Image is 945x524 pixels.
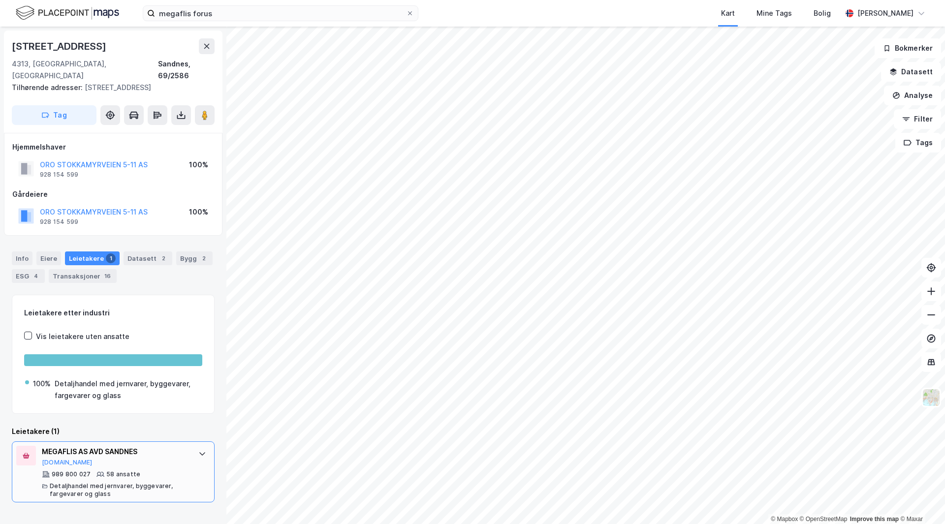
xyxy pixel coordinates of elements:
[721,7,735,19] div: Kart
[50,482,189,498] div: Detaljhandel med jernvarer, byggevarer, fargevarer og glass
[12,82,207,93] div: [STREET_ADDRESS]
[12,188,214,200] div: Gårdeiere
[875,38,941,58] button: Bokmerker
[12,269,45,283] div: ESG
[881,62,941,82] button: Datasett
[884,86,941,105] button: Analyse
[850,516,899,523] a: Improve this map
[896,477,945,524] div: Kontrollprogram for chat
[42,459,93,466] button: [DOMAIN_NAME]
[24,307,202,319] div: Leietakere etter industri
[65,251,120,265] div: Leietakere
[36,251,61,265] div: Eiere
[31,271,41,281] div: 4
[12,58,158,82] div: 4313, [GEOGRAPHIC_DATA], [GEOGRAPHIC_DATA]
[12,141,214,153] div: Hjemmelshaver
[16,4,119,22] img: logo.f888ab2527a4732fd821a326f86c7f29.svg
[894,109,941,129] button: Filter
[36,331,129,342] div: Vis leietakere uten ansatte
[158,58,215,82] div: Sandnes, 69/2586
[42,446,189,458] div: MEGAFLIS AS AVD SANDNES
[158,253,168,263] div: 2
[12,105,96,125] button: Tag
[55,378,201,401] div: Detaljhandel med jernvarer, byggevarer, fargevarer og glass
[771,516,798,523] a: Mapbox
[922,388,941,407] img: Z
[106,253,116,263] div: 1
[857,7,913,19] div: [PERSON_NAME]
[814,7,831,19] div: Bolig
[12,426,215,437] div: Leietakere (1)
[12,251,32,265] div: Info
[155,6,406,21] input: Søk på adresse, matrikkel, gårdeiere, leietakere eller personer
[189,206,208,218] div: 100%
[49,269,117,283] div: Transaksjoner
[800,516,848,523] a: OpenStreetMap
[12,38,108,54] div: [STREET_ADDRESS]
[12,83,85,92] span: Tilhørende adresser:
[199,253,209,263] div: 2
[40,218,78,226] div: 928 154 599
[189,159,208,171] div: 100%
[756,7,792,19] div: Mine Tags
[106,470,140,478] div: 58 ansatte
[40,171,78,179] div: 928 154 599
[33,378,51,390] div: 100%
[896,477,945,524] iframe: Chat Widget
[52,470,91,478] div: 989 800 027
[102,271,113,281] div: 16
[895,133,941,153] button: Tags
[176,251,213,265] div: Bygg
[124,251,172,265] div: Datasett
